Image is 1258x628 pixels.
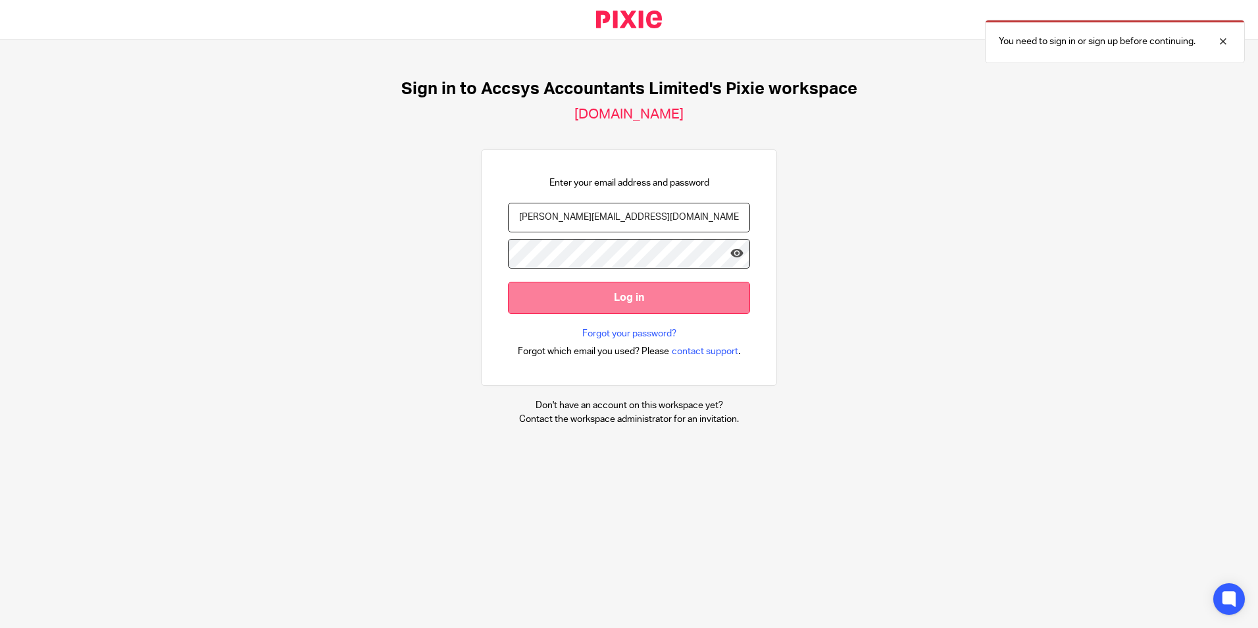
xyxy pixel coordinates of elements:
h2: [DOMAIN_NAME] [574,106,684,123]
p: You need to sign in or sign up before continuing. [999,35,1195,48]
span: contact support [672,345,738,358]
input: Log in [508,282,750,314]
p: Don't have an account on this workspace yet? [519,399,739,412]
input: name@example.com [508,203,750,232]
p: Enter your email address and password [549,176,709,190]
span: Forgot which email you used? Please [518,345,669,358]
div: . [518,344,741,359]
a: Forgot your password? [582,327,676,340]
h1: Sign in to Accsys Accountants Limited's Pixie workspace [401,79,857,99]
p: Contact the workspace administrator for an invitation. [519,413,739,426]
